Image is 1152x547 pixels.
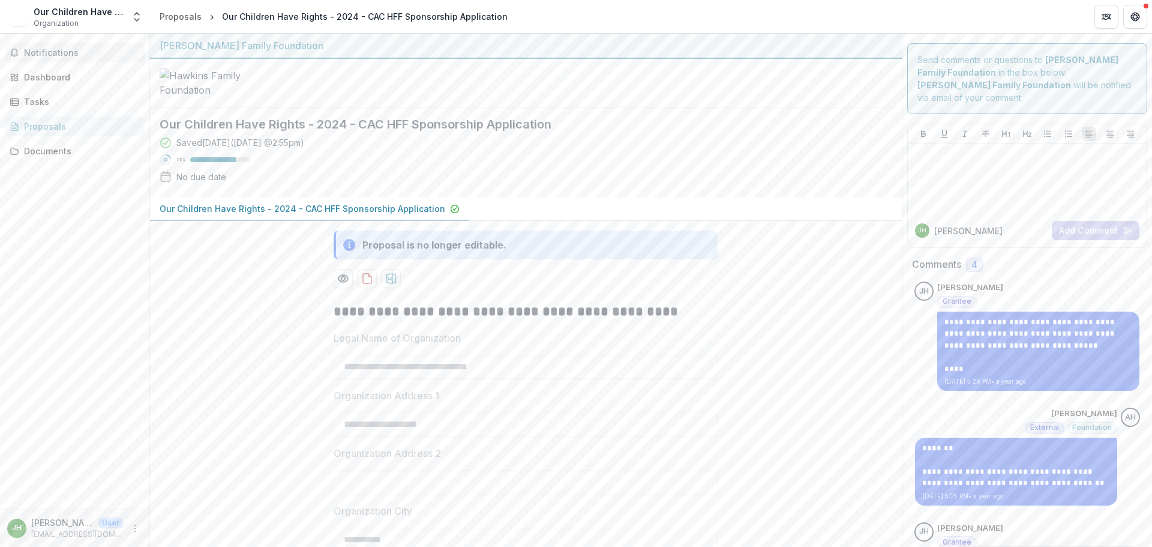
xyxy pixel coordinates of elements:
button: Align Right [1123,127,1138,141]
div: Angela Hawkins [1125,414,1136,422]
div: Jake Hornstein [919,288,929,295]
div: Proposals [24,120,135,133]
p: [PERSON_NAME] [1051,408,1117,420]
span: Notifications [24,48,140,58]
p: [EMAIL_ADDRESS][DOMAIN_NAME] [31,529,123,540]
div: No due date [176,171,226,183]
button: Notifications [5,43,145,62]
a: Proposals [5,116,145,136]
div: Proposals [160,10,202,23]
button: Partners [1094,5,1118,29]
p: [PERSON_NAME] [937,282,1003,294]
button: Align Left [1082,127,1096,141]
img: Hawkins Family Foundation [160,68,280,97]
p: Organization Address 2 [334,446,441,461]
div: Send comments or questions to in the box below. will be notified via email of your comment. [907,43,1148,114]
p: Organization Address 1 [334,388,439,403]
div: Jake Hornstein [918,228,926,234]
a: Tasks [5,92,145,112]
div: [PERSON_NAME] Family Foundation [160,38,892,53]
button: download-proposal [358,269,377,288]
p: Our Children Have Rights - 2024 - CAC HFF Sponsorship Application [160,202,445,215]
div: Our Children Have [DOMAIN_NAME] [34,5,124,18]
button: Open entity switcher [128,5,145,29]
span: Grantee [943,297,971,306]
div: Documents [24,145,135,157]
button: Add Comment [1052,221,1139,240]
h2: Our Children Have Rights - 2024 - CAC HFF Sponsorship Application [160,117,873,131]
p: Legal Name of Organization [334,331,461,345]
div: Tasks [24,95,135,108]
div: Our Children Have Rights - 2024 - CAC HFF Sponsorship Application [222,10,508,23]
div: Jake Hornstein [12,524,22,532]
p: [PERSON_NAME] [937,522,1003,534]
span: Foundation [1072,423,1112,432]
button: Italicize [958,127,972,141]
p: [PERSON_NAME] [934,225,1003,237]
span: Grantee [943,538,971,546]
h2: Comments [912,259,961,270]
button: Preview 4b7d5a82-15ef-43da-978d-bf94c1f66c0f-0.pdf [334,269,353,288]
nav: breadcrumb [155,8,512,25]
button: Bold [916,127,931,141]
button: Ordered List [1061,127,1076,141]
span: External [1030,423,1059,432]
p: [DATE] 5:29 PM • a year ago [944,377,1132,386]
button: More [128,521,142,536]
a: Proposals [155,8,206,25]
span: 4 [971,260,977,270]
a: Dashboard [5,67,145,87]
button: Strike [979,127,993,141]
button: download-proposal [382,269,401,288]
p: User [98,518,123,528]
p: [DATE] 5:25 PM • a year ago [922,492,1110,501]
button: Align Center [1103,127,1117,141]
div: Jake Hornstein [919,528,929,536]
p: 76 % [176,156,185,164]
a: Documents [5,141,145,161]
button: Heading 1 [999,127,1013,141]
button: Get Help [1123,5,1147,29]
img: Our Children Have Rights.org [10,7,29,26]
span: Organization [34,18,79,29]
div: Dashboard [24,71,135,83]
div: Proposal is no longer editable. [362,238,506,252]
strong: [PERSON_NAME] Family Foundation [917,80,1071,90]
button: Bullet List [1040,127,1055,141]
div: Saved [DATE] ( [DATE] @ 2:55pm ) [176,136,304,149]
button: Underline [937,127,952,141]
button: Heading 2 [1020,127,1034,141]
p: [PERSON_NAME] [31,516,94,529]
p: Organization City [334,504,412,518]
